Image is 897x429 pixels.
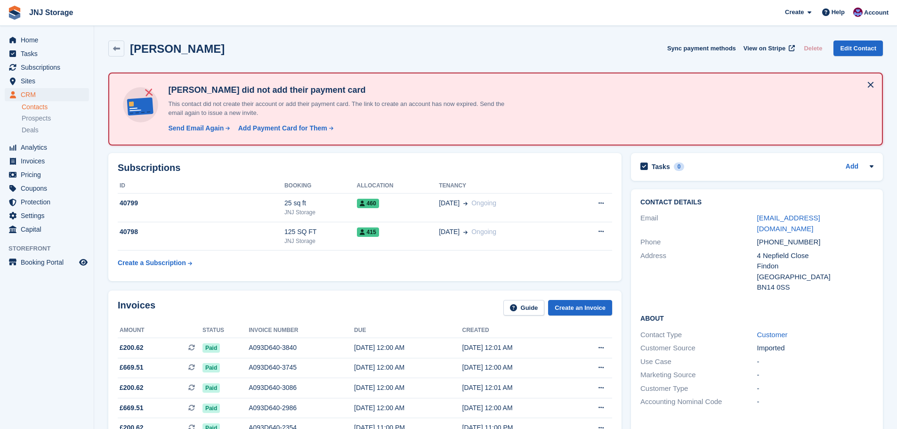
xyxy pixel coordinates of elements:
span: Ongoing [471,228,496,235]
a: Preview store [78,257,89,268]
span: Analytics [21,141,77,154]
span: Capital [21,223,77,236]
div: Send Email Again [168,123,224,133]
a: menu [5,195,89,209]
a: Edit Contact [833,40,883,56]
img: no-card-linked-e7822e413c904bf8b177c4d89f31251c4716f9871600ec3ca5bfc59e148c83f4.svg [121,85,161,125]
div: [DATE] 12:00 AM [354,343,462,353]
th: Tenancy [439,178,568,194]
th: Due [354,323,462,338]
h4: [PERSON_NAME] did not add their payment card [164,85,517,96]
div: Phone [640,237,757,248]
div: BN14 0SS [757,282,873,293]
div: [DATE] 12:01 AM [462,343,570,353]
a: View on Stripe [740,40,797,56]
a: [EMAIL_ADDRESS][DOMAIN_NAME] [757,214,820,233]
div: Add Payment Card for Them [238,123,327,133]
a: Guide [503,300,545,316]
span: Ongoing [471,199,496,207]
div: Customer Type [640,383,757,394]
img: stora-icon-8386f47178a22dfd0bd8f6a31ec36ba5ce8667c1dd55bd0f319d3a0aa187defe.svg [8,6,22,20]
div: [DATE] 12:01 AM [462,383,570,393]
div: [DATE] 12:00 AM [354,363,462,372]
h2: Subscriptions [118,162,612,173]
span: Pricing [21,168,77,181]
h2: Invoices [118,300,155,316]
a: menu [5,88,89,101]
a: Customer [757,331,788,339]
span: View on Stripe [743,44,785,53]
h2: Tasks [652,162,670,171]
span: Paid [202,363,220,372]
a: Create an Invoice [548,300,612,316]
div: - [757,397,873,407]
div: JNJ Storage [284,208,357,217]
span: Storefront [8,244,94,253]
div: Contact Type [640,330,757,340]
a: Deals [22,125,89,135]
a: menu [5,61,89,74]
span: £200.62 [120,343,144,353]
a: Create a Subscription [118,254,192,272]
a: Add [846,162,858,172]
th: Allocation [357,178,439,194]
a: menu [5,168,89,181]
span: Coupons [21,182,77,195]
a: Add Payment Card for Them [234,123,334,133]
span: Protection [21,195,77,209]
span: Prospects [22,114,51,123]
a: menu [5,223,89,236]
p: This contact did not create their account or add their payment card. The link to create an accoun... [164,99,517,118]
a: menu [5,256,89,269]
span: £669.51 [120,363,144,372]
div: 40798 [118,227,284,237]
h2: About [640,313,873,323]
div: Imported [757,343,873,354]
h2: [PERSON_NAME] [130,42,225,55]
th: ID [118,178,284,194]
div: - [757,383,873,394]
div: A093D640-3745 [249,363,354,372]
span: Booking Portal [21,256,77,269]
span: Paid [202,343,220,353]
a: menu [5,47,89,60]
a: menu [5,209,89,222]
div: A093D640-3840 [249,343,354,353]
div: [DATE] 12:00 AM [462,403,570,413]
th: Booking [284,178,357,194]
th: Invoice number [249,323,354,338]
a: JNJ Storage [25,5,77,20]
span: £669.51 [120,403,144,413]
span: Account [864,8,889,17]
span: Help [832,8,845,17]
div: - [757,356,873,367]
span: 415 [357,227,379,237]
span: Deals [22,126,39,135]
div: Address [640,251,757,293]
a: Prospects [22,113,89,123]
span: £200.62 [120,383,144,393]
div: [DATE] 12:00 AM [462,363,570,372]
span: Paid [202,404,220,413]
div: - [757,370,873,380]
span: Tasks [21,47,77,60]
span: Paid [202,383,220,393]
div: Findon [757,261,873,272]
span: Sites [21,74,77,88]
div: 125 SQ FT [284,227,357,237]
a: menu [5,33,89,47]
a: menu [5,154,89,168]
span: Create [785,8,804,17]
div: 0 [674,162,685,171]
th: Created [462,323,570,338]
a: Contacts [22,103,89,112]
span: Invoices [21,154,77,168]
div: A093D640-3086 [249,383,354,393]
span: [DATE] [439,227,460,237]
span: Subscriptions [21,61,77,74]
button: Sync payment methods [667,40,736,56]
a: menu [5,182,89,195]
th: Status [202,323,249,338]
div: [DATE] 12:00 AM [354,403,462,413]
span: 460 [357,199,379,208]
